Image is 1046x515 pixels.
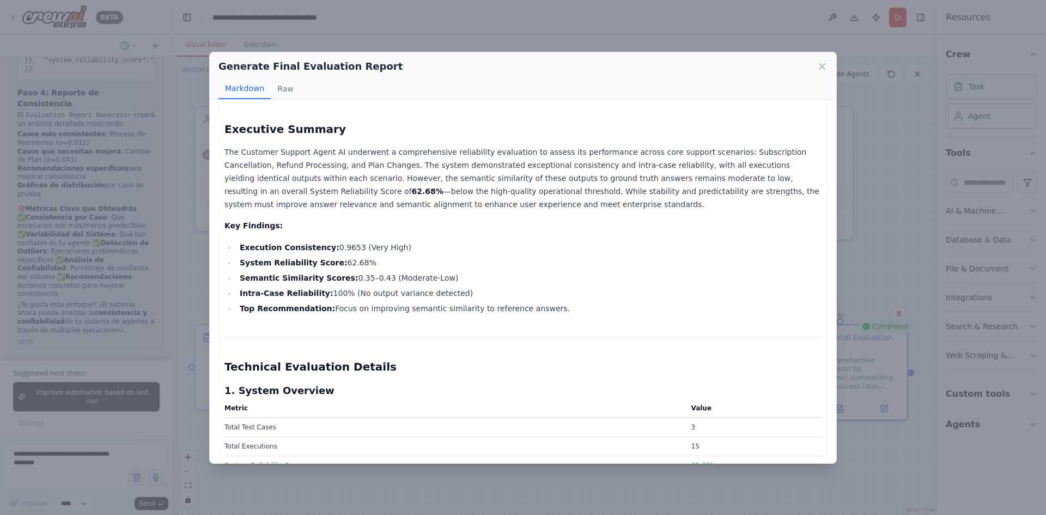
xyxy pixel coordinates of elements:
h2: Executive Summary [224,122,822,137]
td: 62.68% [685,456,822,475]
th: Metric [224,403,685,418]
td: System Reliability Score [224,456,685,475]
li: 62.68% [236,256,822,269]
strong: Intra-Case Reliability: [240,289,333,298]
strong: 62.68% [412,187,443,196]
button: Raw [271,78,300,99]
td: Total Test Cases [224,418,685,437]
button: Markdown [218,78,271,99]
td: 15 [685,437,822,456]
li: 0.9653 (Very High) [236,241,822,254]
strong: Semantic Similarity Scores: [240,274,358,282]
li: 0.35–0.43 (Moderate-Low) [236,271,822,284]
li: Focus on improving semantic similarity to reference answers. [236,302,822,315]
strong: Top Recommendation: [240,304,335,313]
li: 100% (No output variance detected) [236,287,822,300]
th: Value [685,403,822,418]
h2: Technical Evaluation Details [224,359,822,374]
h2: Generate Final Evaluation Report [218,59,403,74]
p: The Customer Support Agent AI underwent a comprehensive reliability evaluation to assess its perf... [224,146,822,211]
strong: Key Findings: [224,221,283,230]
strong: Execution Consistency: [240,243,339,252]
strong: System Reliability Score: [240,258,348,267]
td: 3 [685,418,822,437]
h3: 1. System Overview [224,383,822,398]
td: Total Executions [224,437,685,456]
